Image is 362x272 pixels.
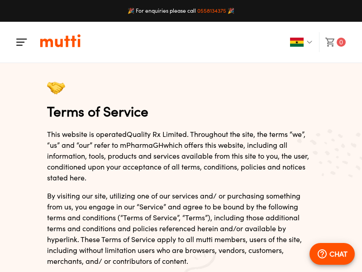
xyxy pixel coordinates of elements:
[290,38,304,47] img: Ghana
[11,31,33,53] button: Menu
[40,34,81,48] img: Logo
[285,32,319,52] button: GhanaDropdown
[319,31,351,53] button: 0
[16,37,27,48] img: Menu
[329,248,348,259] p: CHAT
[197,7,226,14] a: 0558134375
[47,78,315,121] h1: Terms of Service
[310,243,355,265] button: CHAT
[307,39,312,45] img: Dropdown
[337,38,346,47] span: 0
[47,190,315,267] p: By visiting our site, utilizing one of our services and/ or purchasing something from us, you eng...
[47,129,315,183] p: This website is operated Quality Rx Limited . Throughout the site, the terms “we”, “us” and “our”...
